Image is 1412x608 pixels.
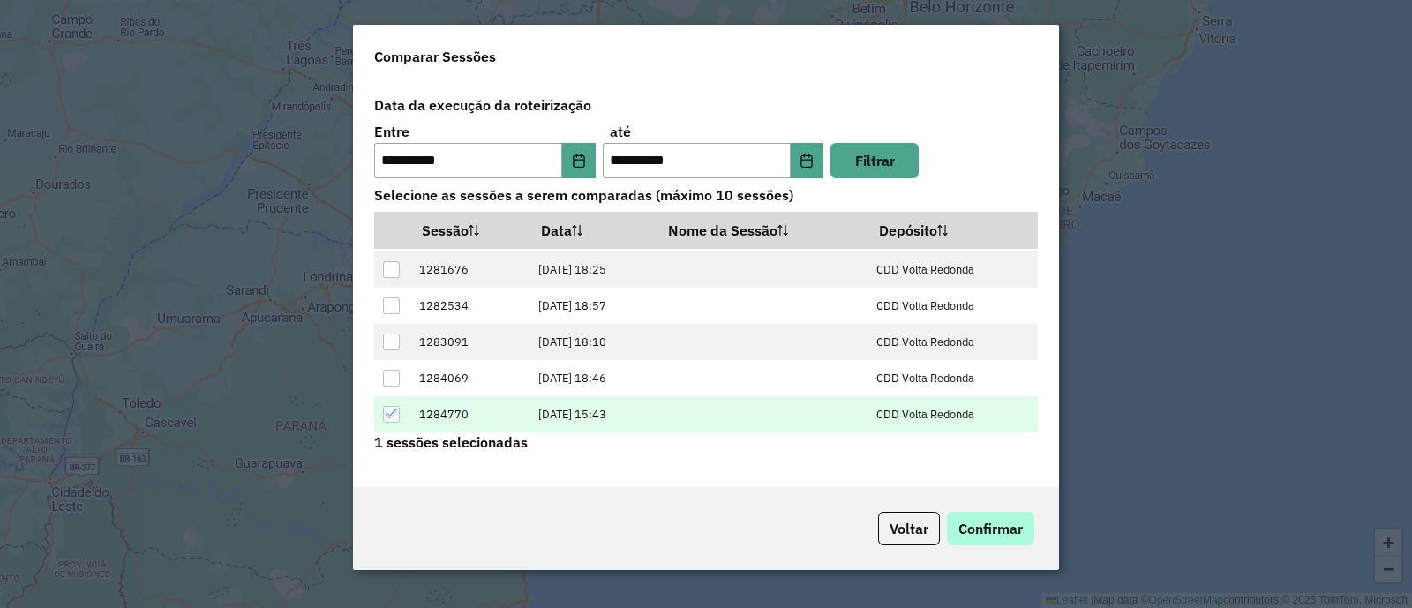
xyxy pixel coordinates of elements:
[867,324,1037,360] td: CDD Volta Redonda
[529,212,656,249] th: Data
[529,396,656,432] td: [DATE] 15:43
[529,288,656,324] td: [DATE] 18:57
[830,143,919,178] button: Filtrar
[410,324,529,360] td: 1283091
[867,396,1037,432] td: CDD Volta Redonda
[562,143,596,178] button: Choose Date
[374,432,528,453] label: 1 sessões selecionadas
[867,251,1037,288] td: CDD Volta Redonda
[947,512,1034,545] button: Confirmar
[867,288,1037,324] td: CDD Volta Redonda
[374,121,409,142] label: Entre
[410,396,529,432] td: 1284770
[410,288,529,324] td: 1282534
[656,212,867,249] th: Nome da Sessão
[867,212,1037,249] th: Depósito
[529,251,656,288] td: [DATE] 18:25
[410,212,529,249] th: Sessão
[878,512,940,545] button: Voltar
[610,121,631,142] label: até
[867,360,1037,396] td: CDD Volta Redonda
[410,360,529,396] td: 1284069
[364,88,1048,122] label: Data da execução da roteirização
[374,46,496,67] h4: Comparar Sessões
[364,178,1048,212] label: Selecione as sessões a serem comparadas (máximo 10 sessões)
[529,324,656,360] td: [DATE] 18:10
[529,360,656,396] td: [DATE] 18:46
[410,251,529,288] td: 1281676
[791,143,824,178] button: Choose Date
